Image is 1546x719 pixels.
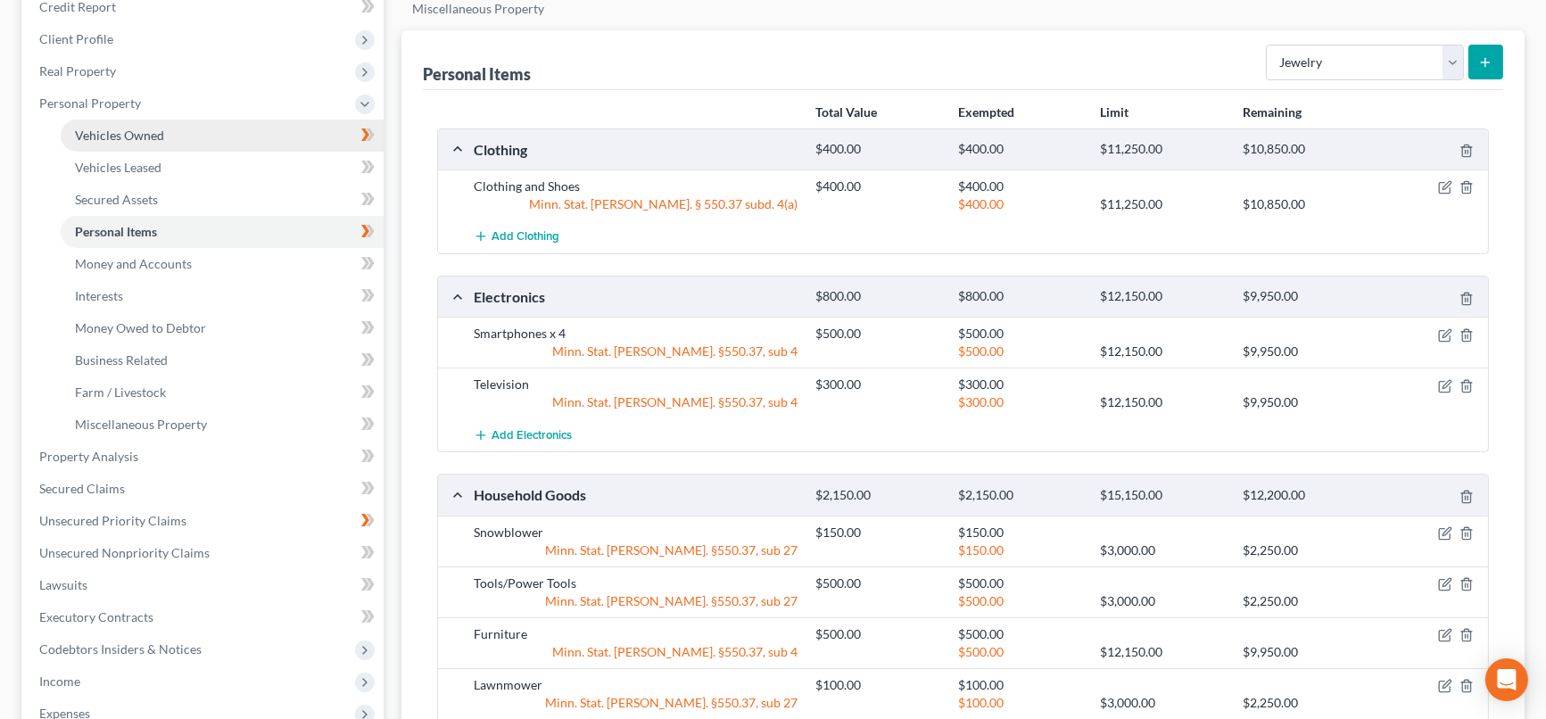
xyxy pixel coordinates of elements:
[61,312,384,344] a: Money Owed to Debtor
[806,487,949,504] div: $2,150.00
[465,592,806,610] div: Minn. Stat. [PERSON_NAME]. §550.37, sub 27
[1091,541,1234,559] div: $3,000.00
[25,537,384,569] a: Unsecured Nonpriority Claims
[465,376,806,393] div: Television
[1243,104,1302,120] strong: Remaining
[949,288,1092,305] div: $800.00
[949,541,1092,559] div: $150.00
[465,524,806,541] div: Snowblower
[806,178,949,195] div: $400.00
[25,473,384,505] a: Secured Claims
[25,505,384,537] a: Unsecured Priority Claims
[39,31,113,46] span: Client Profile
[465,393,806,411] div: Minn. Stat. [PERSON_NAME]. §550.37, sub 4
[39,63,116,79] span: Real Property
[1234,141,1377,158] div: $10,850.00
[949,393,1092,411] div: $300.00
[1091,643,1234,661] div: $12,150.00
[61,248,384,280] a: Money and Accounts
[474,220,559,253] button: Add Clothing
[465,287,806,306] div: Electronics
[39,577,87,592] span: Lawsuits
[1485,658,1528,701] div: Open Intercom Messenger
[75,288,123,303] span: Interests
[1234,343,1377,360] div: $9,950.00
[61,376,384,409] a: Farm / Livestock
[423,63,531,85] div: Personal Items
[1091,288,1234,305] div: $12,150.00
[806,625,949,643] div: $500.00
[465,485,806,504] div: Household Goods
[949,343,1092,360] div: $500.00
[75,128,164,143] span: Vehicles Owned
[61,152,384,184] a: Vehicles Leased
[492,230,559,244] span: Add Clothing
[949,592,1092,610] div: $500.00
[1234,541,1377,559] div: $2,250.00
[949,141,1092,158] div: $400.00
[465,178,806,195] div: Clothing and Shoes
[465,676,806,694] div: Lawnmower
[75,384,166,400] span: Farm / Livestock
[39,481,125,496] span: Secured Claims
[1234,195,1377,213] div: $10,850.00
[61,280,384,312] a: Interests
[949,643,1092,661] div: $500.00
[25,569,384,601] a: Lawsuits
[465,343,806,360] div: Minn. Stat. [PERSON_NAME]. §550.37, sub 4
[949,376,1092,393] div: $300.00
[465,643,806,661] div: Minn. Stat. [PERSON_NAME]. §550.37, sub 4
[949,694,1092,712] div: $100.00
[465,694,806,712] div: Minn. Stat. [PERSON_NAME]. §550.37, sub 27
[1091,343,1234,360] div: $12,150.00
[806,574,949,592] div: $500.00
[806,325,949,343] div: $500.00
[25,441,384,473] a: Property Analysis
[39,609,153,624] span: Executory Contracts
[465,195,806,213] div: Minn. Stat. [PERSON_NAME]. § 550.37 subd. 4(a)
[1234,643,1377,661] div: $9,950.00
[1234,288,1377,305] div: $9,950.00
[1091,195,1234,213] div: $11,250.00
[75,192,158,207] span: Secured Assets
[949,574,1092,592] div: $500.00
[465,325,806,343] div: Smartphones x 4
[1100,104,1128,120] strong: Limit
[61,216,384,248] a: Personal Items
[39,545,210,560] span: Unsecured Nonpriority Claims
[61,344,384,376] a: Business Related
[465,625,806,643] div: Furniture
[61,184,384,216] a: Secured Assets
[39,513,186,528] span: Unsecured Priority Claims
[492,428,572,442] span: Add Electronics
[25,601,384,633] a: Executory Contracts
[949,524,1092,541] div: $150.00
[39,641,202,657] span: Codebtors Insiders & Notices
[465,541,806,559] div: Minn. Stat. [PERSON_NAME]. §550.37, sub 27
[949,178,1092,195] div: $400.00
[39,449,138,464] span: Property Analysis
[1234,487,1377,504] div: $12,200.00
[75,352,168,368] span: Business Related
[1091,141,1234,158] div: $11,250.00
[39,674,80,689] span: Income
[949,325,1092,343] div: $500.00
[1091,487,1234,504] div: $15,150.00
[465,140,806,159] div: Clothing
[61,120,384,152] a: Vehicles Owned
[1234,393,1377,411] div: $9,950.00
[61,409,384,441] a: Miscellaneous Property
[1234,592,1377,610] div: $2,250.00
[806,676,949,694] div: $100.00
[75,256,192,271] span: Money and Accounts
[806,141,949,158] div: $400.00
[75,160,161,175] span: Vehicles Leased
[958,104,1014,120] strong: Exempted
[75,417,207,432] span: Miscellaneous Property
[806,288,949,305] div: $800.00
[465,574,806,592] div: Tools/Power Tools
[1234,694,1377,712] div: $2,250.00
[949,625,1092,643] div: $500.00
[39,95,141,111] span: Personal Property
[949,676,1092,694] div: $100.00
